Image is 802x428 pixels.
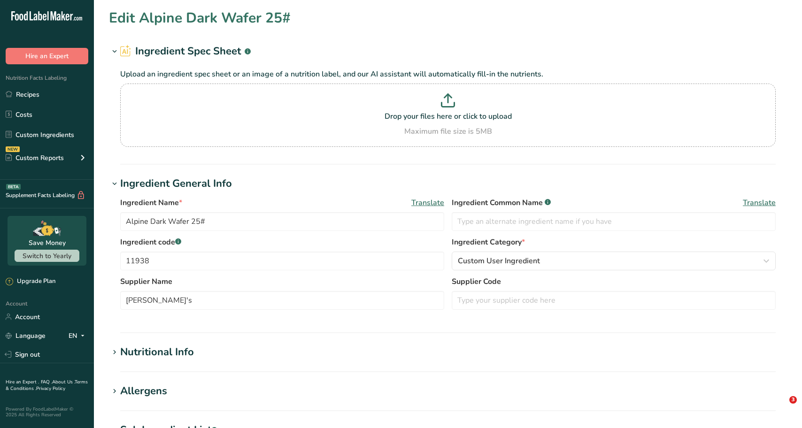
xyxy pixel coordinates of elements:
a: Language [6,328,46,344]
div: Maximum file size is 5MB [123,126,773,137]
div: NEW [6,146,20,152]
div: Nutritional Info [120,344,194,360]
a: FAQ . [41,379,52,385]
h1: Edit Alpine Dark Wafer 25# [109,8,291,29]
a: About Us . [52,379,75,385]
input: Type your ingredient name here [120,212,444,231]
div: Save Money [29,238,66,248]
a: Privacy Policy [36,385,65,392]
div: BETA [6,184,21,190]
span: 3 [789,396,797,404]
span: Custom User Ingredient [458,255,540,267]
button: Custom User Ingredient [452,252,776,270]
div: Upgrade Plan [6,277,55,286]
div: EN [69,330,88,341]
a: Terms & Conditions . [6,379,88,392]
p: Drop your files here or click to upload [123,111,773,122]
label: Ingredient Category [452,237,776,248]
span: Switch to Yearly [23,252,71,260]
h2: Ingredient Spec Sheet [120,44,251,59]
input: Type an alternate ingredient name if you have [452,212,776,231]
div: Allergens [120,383,167,399]
label: Supplier Name [120,276,444,287]
input: Type your supplier name here [120,291,444,310]
div: Powered By FoodLabelMaker © 2025 All Rights Reserved [6,406,88,418]
input: Type your ingredient code here [120,252,444,270]
div: Ingredient General Info [120,176,232,191]
button: Switch to Yearly [15,250,79,262]
div: Custom Reports [6,153,64,163]
span: Ingredient Common Name [452,197,551,208]
a: Hire an Expert . [6,379,39,385]
span: Translate [411,197,444,208]
label: Supplier Code [452,276,776,287]
p: Upload an ingredient spec sheet or an image of a nutrition label, and our AI assistant will autom... [120,69,776,80]
label: Ingredient code [120,237,444,248]
span: Translate [743,197,776,208]
input: Type your supplier code here [452,291,776,310]
button: Hire an Expert [6,48,88,64]
iframe: Intercom live chat [770,396,793,419]
span: Ingredient Name [120,197,182,208]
